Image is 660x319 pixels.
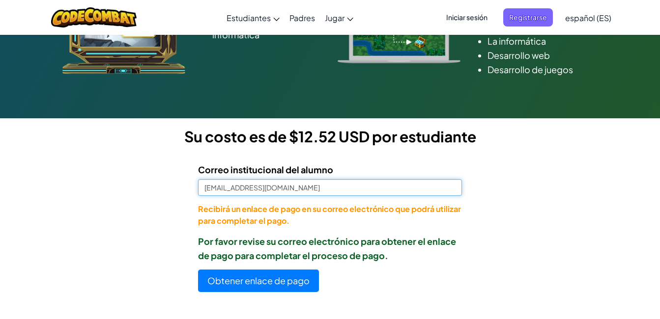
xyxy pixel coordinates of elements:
[198,203,462,227] p: Recibirá un enlace de pago en su correo electrónico que podrá utilizar para completar el pago.
[503,8,553,27] button: Registrarse
[488,48,598,62] li: Desarrollo web
[198,162,333,177] label: Correo institucional del alumno
[198,269,319,292] button: Obtener enlace de pago
[325,13,344,23] span: Jugar
[285,4,320,31] a: Padres
[320,4,358,31] a: Jugar
[488,34,598,48] li: La informática
[560,4,616,31] a: español (ES)
[440,8,493,27] button: Iniciar sesión
[565,13,611,23] span: español (ES)
[488,62,598,77] li: Desarrollo de juegos
[51,7,137,27] img: CodeCombat logo
[198,234,462,263] p: Por favor revise su correo electrónico para obtener el enlace de pago para completar el proceso d...
[222,4,285,31] a: Estudiantes
[227,13,271,23] span: Estudiantes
